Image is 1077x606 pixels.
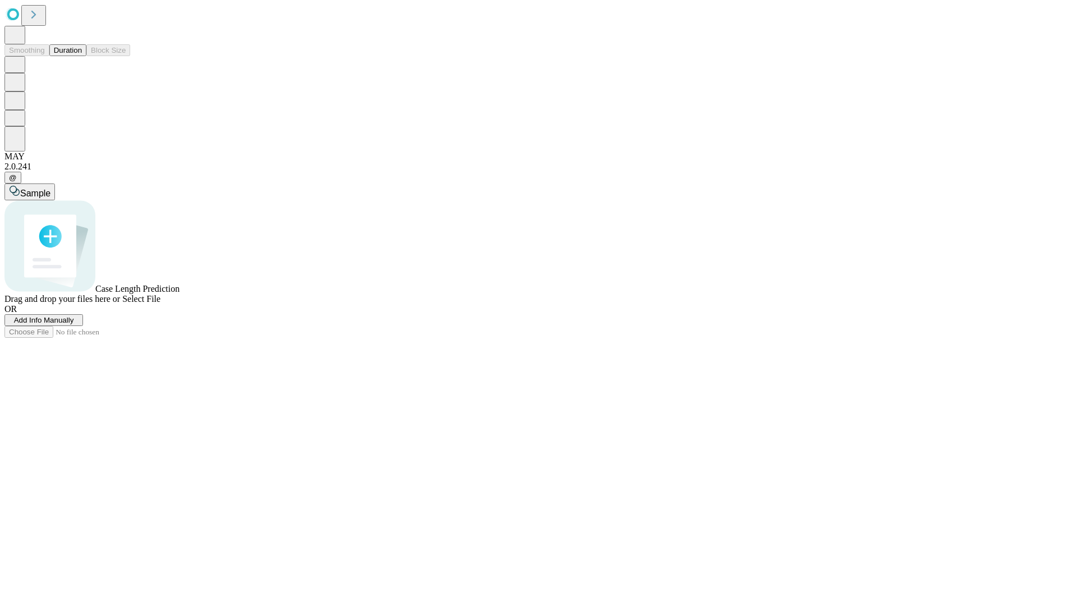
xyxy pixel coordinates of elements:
[4,172,21,183] button: @
[4,162,1073,172] div: 2.0.241
[95,284,179,293] span: Case Length Prediction
[4,44,49,56] button: Smoothing
[4,183,55,200] button: Sample
[86,44,130,56] button: Block Size
[49,44,86,56] button: Duration
[4,151,1073,162] div: MAY
[9,173,17,182] span: @
[20,189,50,198] span: Sample
[14,316,74,324] span: Add Info Manually
[4,314,83,326] button: Add Info Manually
[4,294,120,304] span: Drag and drop your files here or
[122,294,160,304] span: Select File
[4,304,17,314] span: OR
